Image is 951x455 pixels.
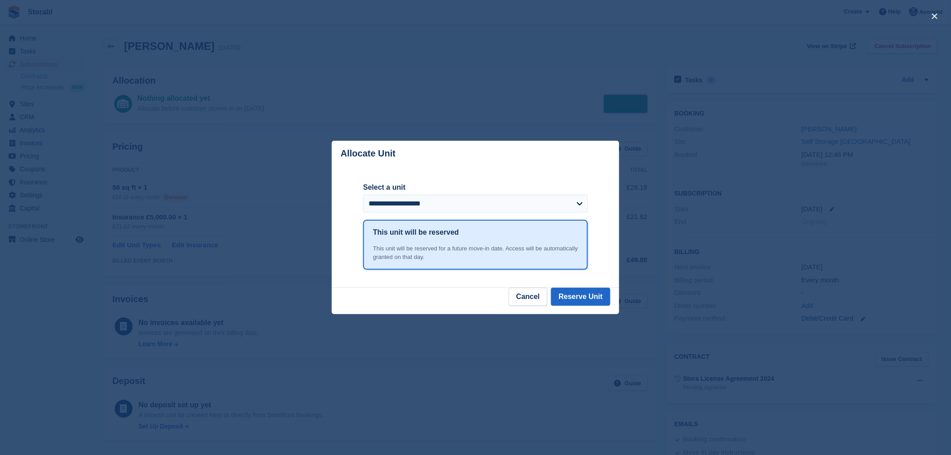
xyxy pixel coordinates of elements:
[928,9,942,23] button: close
[373,227,459,238] h1: This unit will be reserved
[551,288,610,306] button: Reserve Unit
[509,288,547,306] button: Cancel
[363,182,588,193] label: Select a unit
[341,148,396,159] p: Allocate Unit
[373,244,578,262] div: This unit will be reserved for a future move-in date. Access will be automatically granted on tha...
